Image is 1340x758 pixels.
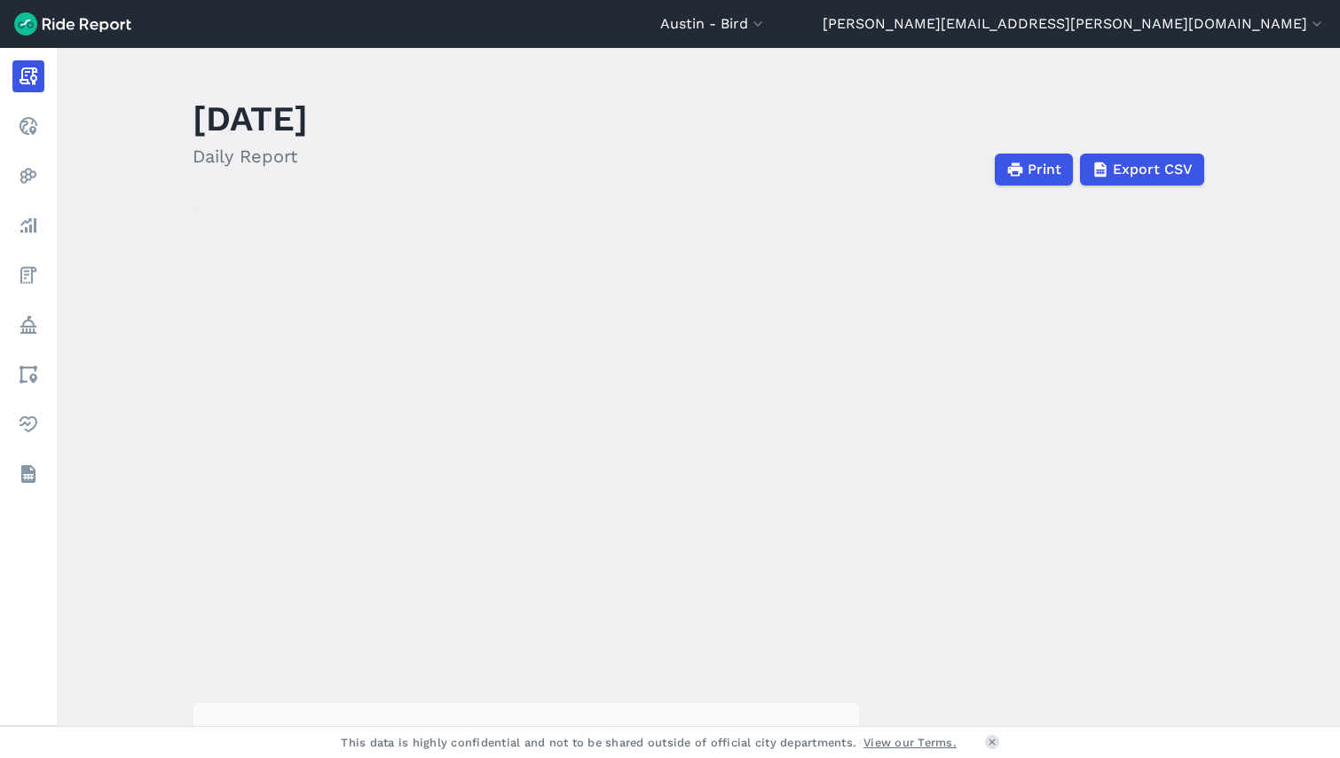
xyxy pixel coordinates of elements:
[12,160,44,192] a: Heatmaps
[14,12,131,36] img: Ride Report
[1080,154,1204,186] button: Export CSV
[1028,159,1061,180] span: Print
[193,143,308,170] h2: Daily Report
[995,154,1073,186] button: Print
[863,734,957,751] a: View our Terms.
[12,359,44,391] a: Areas
[1113,159,1193,180] span: Export CSV
[12,458,44,490] a: Datasets
[12,60,44,92] a: Report
[823,13,1326,35] button: [PERSON_NAME][EMAIL_ADDRESS][PERSON_NAME][DOMAIN_NAME]
[12,209,44,241] a: Analyze
[193,94,308,143] h1: [DATE]
[12,259,44,291] a: Fees
[12,408,44,440] a: Health
[12,110,44,142] a: Realtime
[12,309,44,341] a: Policy
[660,13,767,35] button: Austin - Bird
